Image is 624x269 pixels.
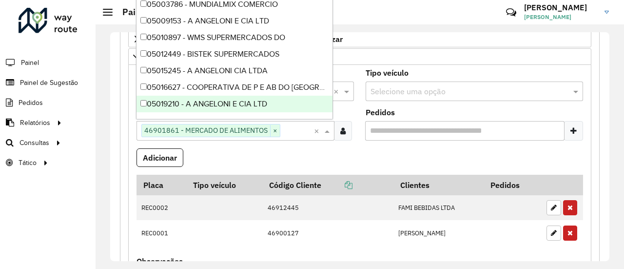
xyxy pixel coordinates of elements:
div: 05010897 - WMS SUPERMERCADOS DO [136,29,332,46]
button: Adicionar [136,148,183,167]
label: Tipo veículo [366,67,409,79]
label: Pedidos [366,106,395,118]
div: 05015245 - A ANGELONI CIA LTDA [136,62,332,79]
td: REC0001 [136,220,186,246]
span: Consultas [19,138,49,148]
td: FAMI BEBIDAS LTDA [393,195,484,221]
span: Painel [21,58,39,68]
span: Relatórios [20,118,50,128]
a: Contato Rápido [501,2,522,23]
span: × [270,125,280,137]
span: [PERSON_NAME] [524,13,597,21]
span: Painel de Sugestão [20,78,78,88]
h3: [PERSON_NAME] [524,3,597,12]
a: Preservar Cliente - Devem ficar no buffer, não roteirizar [128,31,591,47]
td: [PERSON_NAME] [393,220,484,246]
div: 05019211 - A ANGELONI CIA LTDA [136,112,332,129]
th: Código Cliente [262,175,393,195]
span: Clear all [333,85,342,97]
div: 05016627 - COOPERATIVA DE P E AB DO [GEOGRAPHIC_DATA] [136,79,332,96]
h2: Painel de Sugestão - Criar registro [113,7,261,18]
td: 46900127 [262,220,393,246]
th: Placa [136,175,186,195]
th: Clientes [393,175,484,195]
td: REC0002 [136,195,186,221]
div: 05009153 - A ANGELONI E CIA LTD [136,13,332,29]
td: 46912445 [262,195,393,221]
span: Pedidos [19,98,43,108]
label: Observações [136,255,183,267]
span: 46901861 - MERCADO DE ALIMENTOS [142,124,270,136]
a: Copiar [321,180,352,190]
th: Pedidos [484,175,541,195]
div: 05019210 - A ANGELONI E CIA LTD [136,96,332,112]
th: Tipo veículo [186,175,262,195]
a: Cliente para Recarga [128,48,591,65]
div: 05012449 - BISTEK SUPERMERCADOS [136,46,332,62]
span: Tático [19,158,37,168]
span: Clear all [314,125,322,137]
